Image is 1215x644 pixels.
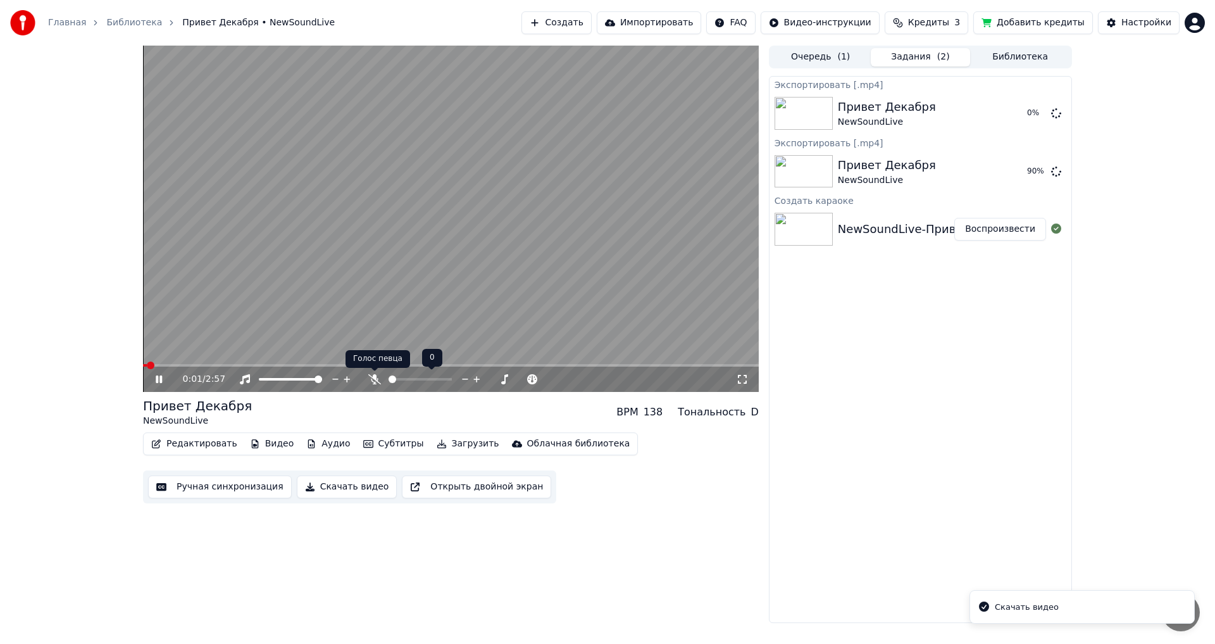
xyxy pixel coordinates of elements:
[837,51,850,63] span: ( 1 )
[10,10,35,35] img: youka
[143,397,252,415] div: Привет Декабря
[245,435,299,453] button: Видео
[885,11,968,34] button: Кредиты3
[597,11,702,34] button: Импортировать
[183,373,202,386] span: 0:01
[769,135,1071,150] div: Экспортировать [.mp4]
[973,11,1093,34] button: Добавить кредиты
[1098,11,1180,34] button: Настройки
[432,435,504,453] button: Загрузить
[106,16,162,29] a: Библиотека
[871,48,971,66] button: Задания
[995,601,1059,614] div: Скачать видео
[183,373,213,386] div: /
[838,156,936,174] div: Привет Декабря
[301,435,355,453] button: Аудио
[761,11,880,34] button: Видео-инструкции
[769,193,1071,208] div: Создать караоке
[527,438,630,450] div: Облачная библиотека
[616,405,638,420] div: BPM
[143,415,252,427] div: NewSoundLive
[182,16,335,29] span: Привет Декабря • NewSoundLive
[908,16,949,29] span: Кредиты
[146,435,242,453] button: Редактировать
[1027,108,1046,118] div: 0 %
[838,98,936,116] div: Привет Декабря
[48,16,86,29] a: Главная
[48,16,335,29] nav: breadcrumb
[1121,16,1171,29] div: Настройки
[838,116,936,129] div: NewSoundLive
[937,51,950,63] span: ( 2 )
[644,405,663,420] div: 138
[954,218,1046,241] button: Воспроизвести
[148,476,292,498] button: Ручная синхронизация
[521,11,591,34] button: Создать
[1027,167,1046,177] div: 90 %
[751,405,759,420] div: D
[769,77,1071,92] div: Экспортировать [.mp4]
[838,220,1024,238] div: NewSoundLive-Привет Декабря
[970,48,1070,66] button: Библиотека
[678,405,745,420] div: Тональность
[206,373,225,386] span: 2:57
[297,476,397,498] button: Скачать видео
[771,48,871,66] button: Очередь
[422,349,442,367] div: 0
[346,350,410,368] div: Голос певца
[402,476,551,498] button: Открыть двойной экран
[838,174,936,187] div: NewSoundLive
[706,11,755,34] button: FAQ
[954,16,960,29] span: 3
[358,435,429,453] button: Субтитры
